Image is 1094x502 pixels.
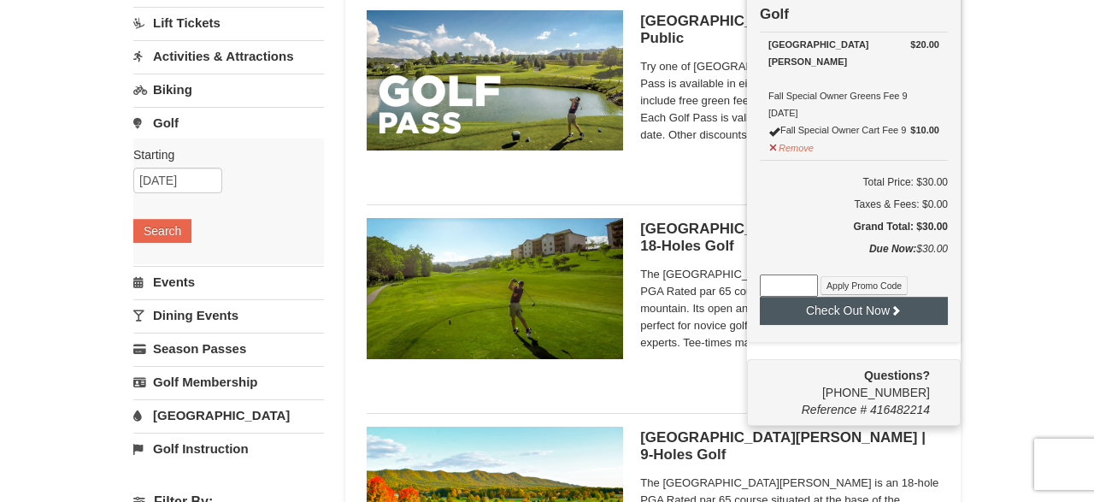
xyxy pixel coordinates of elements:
a: Dining Events [133,299,324,331]
a: [GEOGRAPHIC_DATA] [133,399,324,431]
strong: Questions? [864,369,930,382]
a: Season Passes [133,333,324,364]
a: Biking [133,74,324,105]
a: Activities & Attractions [133,40,324,72]
a: Golf [133,107,324,139]
span: [PHONE_NUMBER] [760,367,930,399]
a: Golf Instruction [133,433,324,464]
img: 6619859-108-f6e09677.jpg [367,10,623,151]
img: 6619859-85-1f84791f.jpg [367,218,623,358]
button: Check Out Now [760,297,948,324]
span: The [GEOGRAPHIC_DATA][PERSON_NAME] is an 18-hole PGA Rated par 65 course situated at the base of ... [640,266,939,351]
button: Search [133,219,191,243]
h5: Grand Total: $30.00 [760,218,948,235]
span: 416482214 [870,403,930,416]
a: Golf Membership [133,366,324,398]
h5: [GEOGRAPHIC_DATA][PERSON_NAME] | 9-Holes Golf [640,429,939,464]
div: Taxes & Fees: $0.00 [760,196,948,213]
h5: [GEOGRAPHIC_DATA] Golf Pass - General Public [640,13,939,47]
div: [GEOGRAPHIC_DATA][PERSON_NAME] [768,36,939,70]
a: Lift Tickets [133,7,324,38]
strong: Due Now: [869,243,916,255]
strong: $20.00 [910,36,939,53]
label: Starting [133,146,311,163]
a: Events [133,266,324,298]
h6: Total Price: $30.00 [760,174,948,191]
div: Fall Special Owner Greens Fee 9 [DATE] [768,36,939,121]
span: Try one of [GEOGRAPHIC_DATA]'s Golf Passes. The Golf Pass is available in either 3, 5 or 7 round ... [640,58,939,144]
button: Remove [768,135,815,157]
span: Reference # [802,403,867,416]
button: Apply Promo Code [820,276,908,295]
strong: Golf [760,6,789,22]
div: $30.00 [760,240,948,275]
div: Fall Special Owner Cart Fee 9 [768,121,939,139]
h5: [GEOGRAPHIC_DATA][PERSON_NAME] | 18-Holes Golf [640,221,939,255]
strong: $10.00 [910,125,939,135]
